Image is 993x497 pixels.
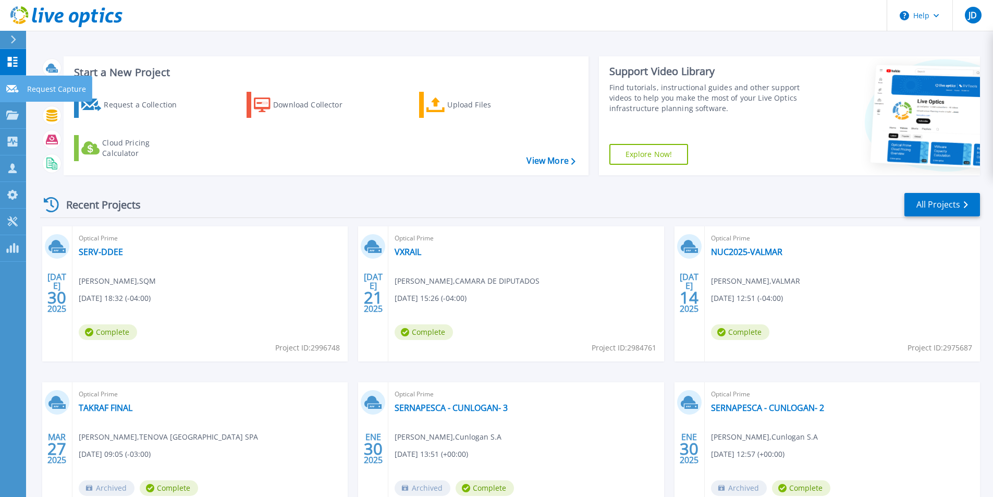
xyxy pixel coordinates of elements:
span: Optical Prime [711,233,974,244]
span: 30 [47,293,66,302]
div: MAR 2025 [47,430,67,468]
div: [DATE] 2025 [679,274,699,312]
span: [PERSON_NAME] , SQM [79,275,156,287]
p: Request Capture [27,76,86,103]
h3: Start a New Project [74,67,575,78]
a: TAKRAF FINAL [79,403,132,413]
div: ENE 2025 [363,430,383,468]
span: [PERSON_NAME] , Cunlogan S.A [395,431,501,443]
span: Optical Prime [395,233,657,244]
div: Download Collector [273,94,357,115]
span: Complete [140,480,198,496]
a: Upload Files [419,92,535,118]
span: Project ID: 2975687 [908,342,972,354]
span: 30 [364,444,383,453]
span: [DATE] 15:26 (-04:00) [395,293,467,304]
div: [DATE] 2025 [47,274,67,312]
div: Request a Collection [104,94,187,115]
span: Optical Prime [711,389,974,400]
a: Download Collector [247,92,363,118]
span: [PERSON_NAME] , Cunlogan S.A [711,431,818,443]
span: [PERSON_NAME] , VALMAR [711,275,800,287]
a: All Projects [904,193,980,216]
span: [PERSON_NAME] , CAMARA DE DIPUTADOS [395,275,540,287]
span: Optical Prime [395,389,657,400]
a: Explore Now! [609,144,689,165]
a: VXRAIL [395,247,421,257]
span: Complete [79,324,137,340]
span: Complete [772,480,830,496]
div: Cloud Pricing Calculator [102,138,186,159]
span: Archived [711,480,767,496]
a: SERNAPESCA - CUNLOGAN- 3 [395,403,508,413]
span: Complete [456,480,514,496]
div: Support Video Library [609,65,804,78]
a: SERV-DDEE [79,247,123,257]
span: Optical Prime [79,233,341,244]
a: NUC2025-VALMAR [711,247,782,257]
a: Cloud Pricing Calculator [74,135,190,161]
a: SERNAPESCA - CUNLOGAN- 2 [711,403,824,413]
span: Project ID: 2984761 [592,342,656,354]
span: [PERSON_NAME] , TENOVA [GEOGRAPHIC_DATA] SPA [79,431,258,443]
span: 21 [364,293,383,302]
span: [DATE] 13:51 (+00:00) [395,448,468,460]
span: Archived [79,480,134,496]
a: Request a Collection [74,92,190,118]
span: Archived [395,480,450,496]
a: View More [526,156,575,166]
span: 27 [47,444,66,453]
div: Find tutorials, instructional guides and other support videos to help you make the most of your L... [609,82,804,114]
span: JD [969,11,977,19]
span: [DATE] 12:57 (+00:00) [711,448,784,460]
div: ENE 2025 [679,430,699,468]
span: 30 [680,444,698,453]
div: Upload Files [447,94,531,115]
span: Project ID: 2996748 [275,342,340,354]
span: [DATE] 09:05 (-03:00) [79,448,151,460]
span: 14 [680,293,698,302]
span: Complete [711,324,769,340]
span: Optical Prime [79,389,341,400]
div: Recent Projects [40,192,155,217]
span: [DATE] 12:51 (-04:00) [711,293,783,304]
div: [DATE] 2025 [363,274,383,312]
span: Complete [395,324,453,340]
span: [DATE] 18:32 (-04:00) [79,293,151,304]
